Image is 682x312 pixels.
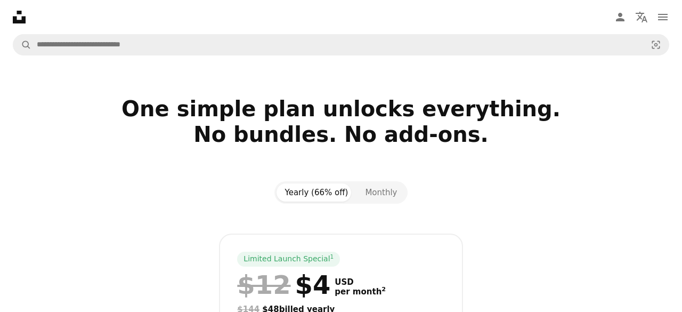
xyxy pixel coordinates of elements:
a: 1 [328,254,336,265]
span: $12 [237,271,290,299]
button: Search Unsplash [13,35,31,55]
a: 2 [379,287,388,297]
form: Find visuals sitewide [13,34,669,55]
h2: One simple plan unlocks everything. No bundles. No add-ons. [13,96,669,173]
div: $4 [237,271,330,299]
button: Visual search [643,35,669,55]
a: Home — Unsplash [13,11,26,23]
sup: 2 [381,286,386,293]
span: per month [335,287,386,297]
a: Log in / Sign up [610,6,631,28]
sup: 1 [330,253,334,260]
button: Language [631,6,652,28]
div: Limited Launch Special [237,252,340,267]
button: Menu [652,6,673,28]
button: Yearly (66% off) [277,183,357,202]
span: USD [335,277,386,287]
button: Monthly [356,183,405,202]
